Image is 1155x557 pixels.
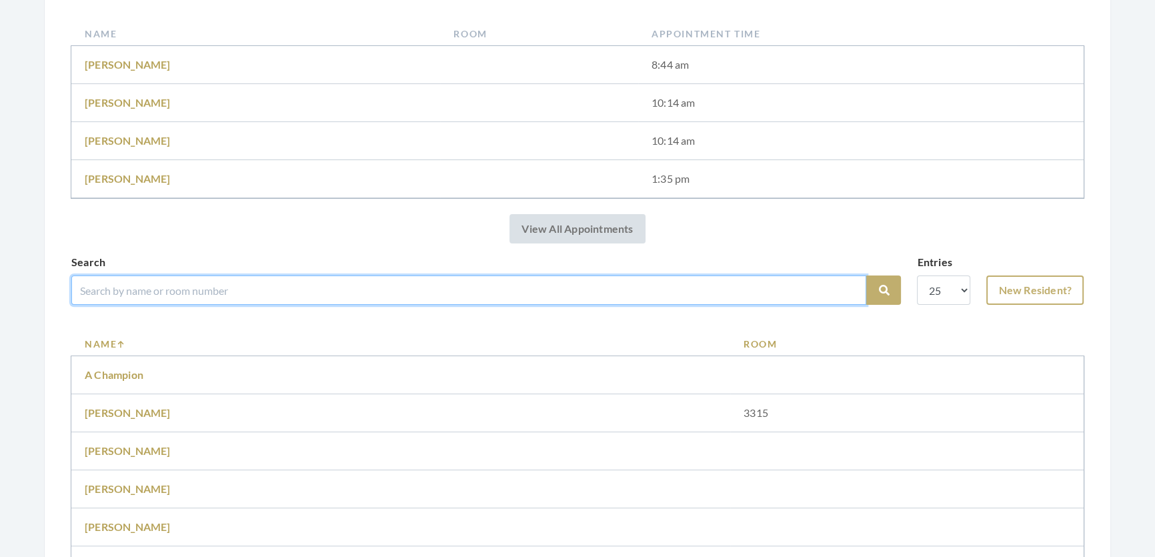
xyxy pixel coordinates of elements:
[917,254,952,270] label: Entries
[71,21,440,46] th: Name
[744,337,1070,351] a: Room
[730,394,1084,432] td: 3315
[638,21,1084,46] th: Appointment Time
[85,368,143,381] a: A Champion
[638,46,1084,84] td: 8:44 am
[638,84,1084,122] td: 10:14 am
[85,482,171,495] a: [PERSON_NAME]
[85,96,171,109] a: [PERSON_NAME]
[85,134,171,147] a: [PERSON_NAME]
[440,21,638,46] th: Room
[85,337,717,351] a: Name
[85,520,171,533] a: [PERSON_NAME]
[509,214,645,243] a: View All Appointments
[85,172,171,185] a: [PERSON_NAME]
[638,160,1084,198] td: 1:35 pm
[986,275,1084,305] a: New Resident?
[85,406,171,419] a: [PERSON_NAME]
[638,122,1084,160] td: 10:14 am
[71,275,866,305] input: Search by name or room number
[71,254,105,270] label: Search
[85,444,171,457] a: [PERSON_NAME]
[85,58,171,71] a: [PERSON_NAME]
